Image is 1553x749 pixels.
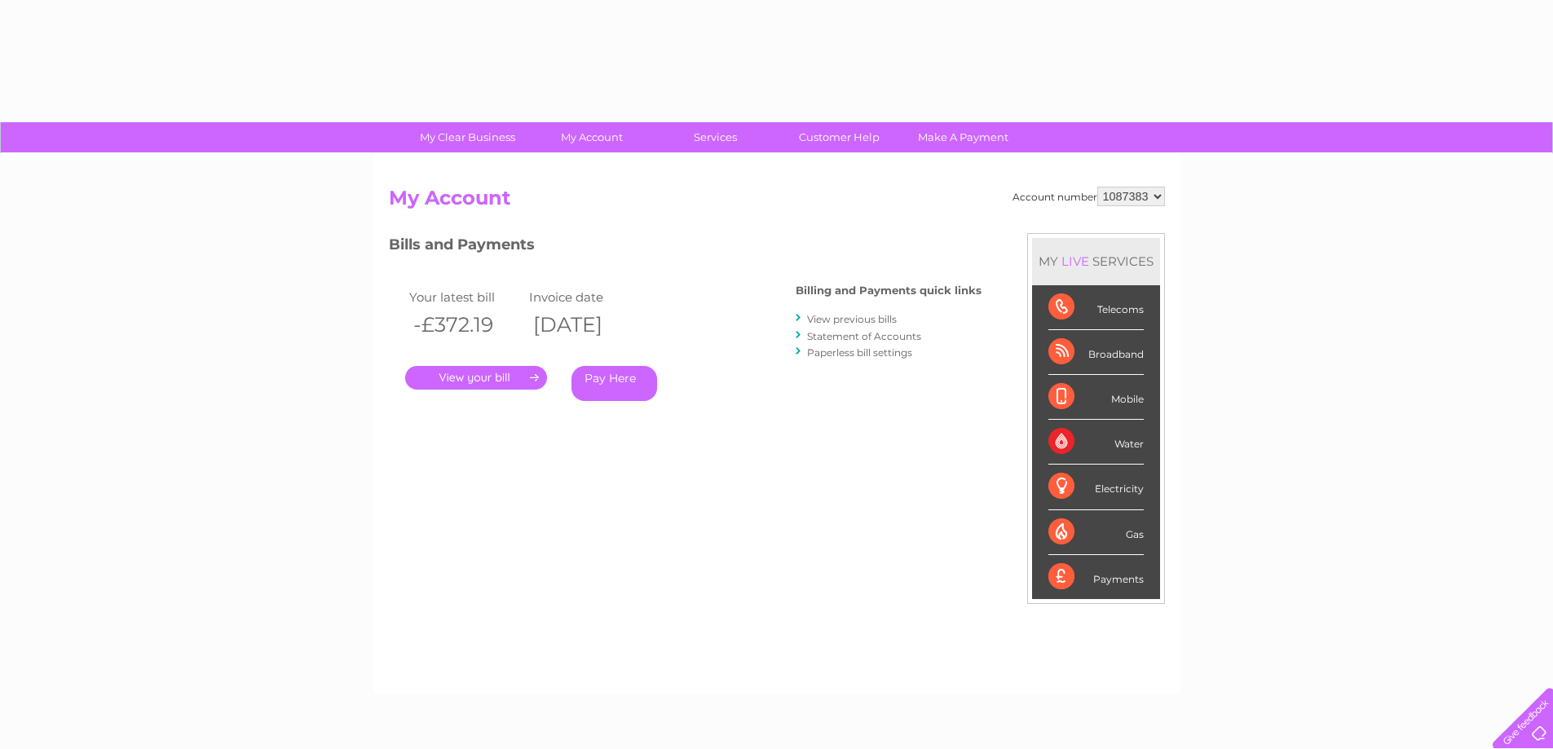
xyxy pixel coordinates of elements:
h2: My Account [389,187,1165,218]
a: Pay Here [571,366,657,401]
div: Payments [1048,555,1144,599]
div: Mobile [1048,375,1144,420]
a: My Clear Business [400,122,535,152]
div: LIVE [1058,253,1092,269]
a: My Account [524,122,659,152]
div: Account number [1013,187,1165,206]
h3: Bills and Payments [389,233,982,262]
div: Electricity [1048,465,1144,509]
td: Invoice date [525,286,646,308]
td: Your latest bill [405,286,526,308]
div: Water [1048,420,1144,465]
a: Statement of Accounts [807,330,921,342]
a: Paperless bill settings [807,346,912,359]
a: Make A Payment [896,122,1030,152]
h4: Billing and Payments quick links [796,284,982,297]
div: Gas [1048,510,1144,555]
div: Broadband [1048,330,1144,375]
a: View previous bills [807,313,897,325]
a: . [405,366,547,390]
a: Services [648,122,783,152]
div: MY SERVICES [1032,238,1160,284]
div: Telecoms [1048,285,1144,330]
th: [DATE] [525,308,646,341]
a: Customer Help [772,122,907,152]
th: -£372.19 [405,308,526,341]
